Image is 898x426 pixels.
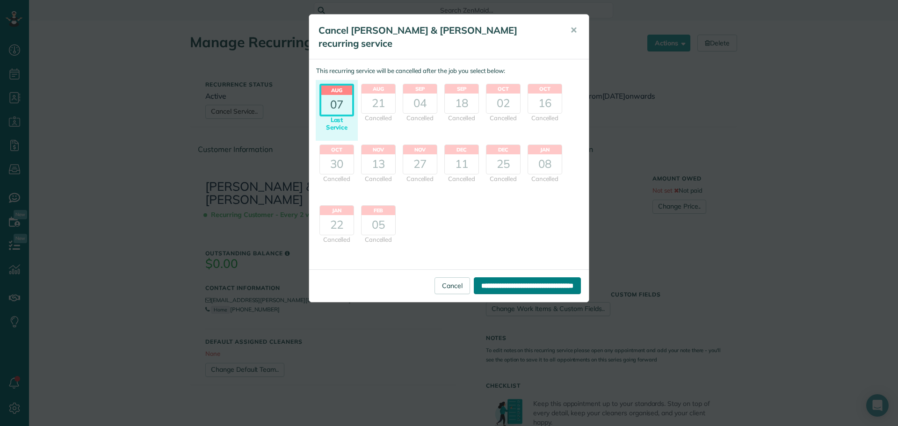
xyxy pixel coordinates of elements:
div: 18 [445,94,478,113]
div: 21 [362,94,395,113]
div: Cancelled [528,114,562,123]
div: Cancelled [319,174,354,183]
div: 07 [321,95,352,115]
div: 27 [403,154,437,174]
div: 25 [486,154,520,174]
div: Cancelled [528,174,562,183]
div: 22 [320,215,354,235]
header: Aug [321,86,352,95]
header: Sep [403,84,437,94]
header: Aug [362,84,395,94]
div: Cancelled [361,174,396,183]
span: ✕ [570,25,577,36]
div: Cancelled [403,114,437,123]
a: Cancel [435,277,470,294]
div: Cancelled [361,114,396,123]
div: Cancelled [444,174,479,183]
div: Cancelled [486,114,521,123]
header: Jan [320,206,354,215]
div: Cancelled [319,235,354,244]
header: Nov [362,145,395,154]
header: Jan [528,145,562,154]
header: Feb [362,206,395,215]
div: 16 [528,94,562,113]
div: Last Service [319,116,354,131]
div: 05 [362,215,395,235]
header: Nov [403,145,437,154]
header: Oct [528,84,562,94]
div: Cancelled [403,174,437,183]
div: Cancelled [486,174,521,183]
h5: Cancel [PERSON_NAME] & [PERSON_NAME] recurring service [319,24,557,50]
div: 13 [362,154,395,174]
header: Oct [486,84,520,94]
div: 30 [320,154,354,174]
div: Cancelled [444,114,479,123]
header: Oct [320,145,354,154]
div: 02 [486,94,520,113]
header: Dec [486,145,520,154]
div: 11 [445,154,478,174]
p: This recurring service will be cancelled after the job you select below: [316,66,582,75]
header: Dec [445,145,478,154]
div: 04 [403,94,437,113]
div: Cancelled [361,235,396,244]
header: Sep [445,84,478,94]
div: 08 [528,154,562,174]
